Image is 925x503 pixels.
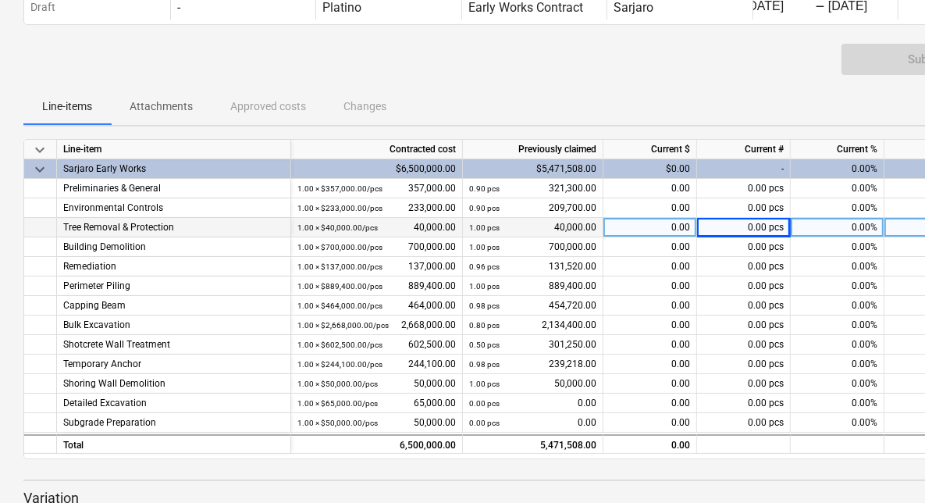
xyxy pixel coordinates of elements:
span: keyboard_arrow_down [30,141,49,159]
div: Perimeter Piling [63,276,284,296]
div: Current # [697,140,791,159]
small: 1.00 × $602,500.00 / pcs [297,341,382,349]
div: 0.00 pcs [697,335,791,355]
div: Detailed Excavation [63,394,284,413]
div: Line-item [57,140,291,159]
small: 0.00 pcs [469,419,500,427]
div: Sarjaro Early Works [63,159,284,179]
div: Subgrade Preparation [63,413,284,433]
div: 0.00% [791,159,884,179]
div: 6,500,000.00 [297,436,456,455]
div: 5,471,508.00 [469,436,596,455]
div: Shoring Wall Demolition [63,374,284,394]
small: 1.00 × $50,000.00 / pcs [297,419,378,427]
small: 1.00 × $50,000.00 / pcs [297,380,378,388]
div: 889,400.00 [297,276,456,296]
div: 0.00 [603,198,697,218]
div: 244,100.00 [297,355,456,374]
div: 0.00 [603,257,697,276]
div: 0.00 pcs [697,218,791,237]
div: Bulk Excavation [63,316,284,335]
div: 40,000.00 [297,218,456,237]
div: Shotcrete Wall Treatment [63,335,284,355]
small: 0.90 pcs [469,184,500,193]
div: 0.00% [791,374,884,394]
div: 889,400.00 [469,276,596,296]
div: 0.00 [603,335,697,355]
div: Environmental Controls [63,198,284,218]
div: 0.00 pcs [697,237,791,257]
div: 700,000.00 [469,237,596,257]
div: Contracted cost [291,140,463,159]
div: 131,520.00 [469,257,596,276]
div: 209,700.00 [469,198,596,218]
div: 137,000.00 [297,257,456,276]
div: 602,500.00 [297,335,456,355]
div: Current $ [603,140,697,159]
div: 0.00 [603,374,697,394]
div: 50,000.00 [469,374,596,394]
div: 0.00 [603,237,697,257]
small: 0.96 pcs [469,262,500,271]
div: Current % [791,140,884,159]
div: 0.00 [603,276,697,296]
small: 1.00 pcs [469,223,500,232]
div: 0.00 [603,316,697,335]
div: 0.00 pcs [697,394,791,413]
div: 2,134,400.00 [469,316,596,335]
div: 0.00 pcs [697,316,791,335]
div: 0.00 pcs [697,413,791,433]
div: $5,471,508.00 [463,159,603,179]
div: Tree Removal & Protection [63,218,284,237]
small: 1.00 × $40,000.00 / pcs [297,223,378,232]
div: 0.00% [791,355,884,374]
div: 0.00 pcs [697,198,791,218]
div: 0.00 [603,434,697,454]
div: 0.00 pcs [697,276,791,296]
div: 233,000.00 [297,198,456,218]
div: 0.00 [603,179,697,198]
div: 0.00% [791,218,884,237]
div: Building Demolition [63,237,284,257]
div: 0.00 [603,413,697,433]
div: 0.00 [603,394,697,413]
div: Capping Beam [63,296,284,316]
div: 357,000.00 [297,179,456,198]
small: 0.90 pcs [469,204,500,212]
div: 0.00% [791,179,884,198]
div: 2,668,000.00 [297,316,456,335]
div: 0.00 [469,394,596,413]
div: 0.00 pcs [697,257,791,276]
div: 0.00 pcs [697,355,791,374]
p: Attachments [130,98,193,115]
div: 65,000.00 [297,394,456,413]
div: 0.00% [791,276,884,296]
div: Previously claimed [463,140,603,159]
div: 0.00 pcs [697,179,791,198]
div: - [815,2,825,12]
div: 454,720.00 [469,296,596,316]
div: 239,218.00 [469,355,596,374]
small: 1.00 × $357,000.00 / pcs [297,184,382,193]
div: 700,000.00 [297,237,456,257]
div: 0.00 [603,355,697,374]
div: Temporary Anchor [63,355,284,374]
small: 1.00 × $137,000.00 / pcs [297,262,382,271]
small: 0.98 pcs [469,301,500,310]
small: 1.00 pcs [469,380,500,388]
div: 464,000.00 [297,296,456,316]
small: 1.00 × $889,400.00 / pcs [297,282,382,291]
div: Preliminaries & General [63,179,284,198]
small: 1.00 × $2,668,000.00 / pcs [297,321,389,330]
div: 0.00% [791,413,884,433]
div: 301,250.00 [469,335,596,355]
small: 1.00 pcs [469,243,500,251]
div: 0.00 [603,218,697,237]
div: $6,500,000.00 [291,159,463,179]
div: $0.00 [603,159,697,179]
small: 1.00 × $244,100.00 / pcs [297,360,382,369]
div: 0.00% [791,394,884,413]
small: 0.00 pcs [469,399,500,408]
small: 1.00 pcs [469,282,500,291]
div: 0.00% [791,335,884,355]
